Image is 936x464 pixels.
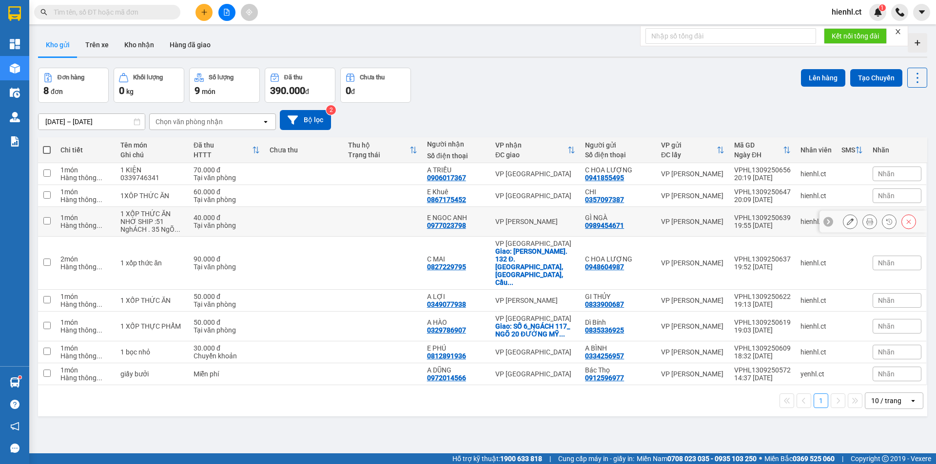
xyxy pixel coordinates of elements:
span: món [202,88,215,95]
input: Nhập số tổng đài [645,28,816,44]
div: Chưa thu [360,74,385,81]
div: giấy bưởi [120,370,184,378]
span: Miền Nam [637,453,757,464]
div: VP [GEOGRAPHIC_DATA] [495,348,575,356]
div: Người nhận [427,140,486,148]
div: C HOA LƯỢNG [585,166,651,174]
button: Khối lượng0kg [114,68,184,103]
button: plus [195,4,213,21]
div: 1 món [60,188,111,196]
div: VPHL1309250572 [734,366,791,374]
div: Hàng thông thường [60,174,111,182]
div: A DŨNG [427,366,486,374]
div: 0357097387 [585,196,624,204]
span: Hỗ trợ kỹ thuật: [452,453,542,464]
div: E Khuê [427,188,486,196]
div: 1 món [60,366,111,374]
div: 1 bọc nhỏ [120,348,184,356]
img: icon-new-feature [874,8,882,17]
span: ... [97,263,102,271]
input: Tìm tên, số ĐT hoặc mã đơn [54,7,169,18]
button: Trên xe [78,33,117,56]
div: 10 / trang [871,396,901,406]
span: Kết nối tổng đài [832,31,879,41]
span: kg [126,88,134,95]
span: 1 [880,4,884,11]
span: Miền Bắc [764,453,835,464]
svg: open [262,118,270,126]
div: VP [GEOGRAPHIC_DATA] [495,192,575,200]
div: 1 món [60,166,111,174]
span: 390.000 [270,85,305,96]
span: plus [201,9,208,16]
th: Toggle SortBy [343,137,422,163]
div: Tại văn phòng [194,174,260,182]
div: VPHL1309250609 [734,344,791,352]
span: ... [97,300,102,308]
span: question-circle [10,400,19,409]
span: Nhãn [878,259,895,267]
span: ... [97,374,102,382]
sup: 1 [879,4,886,11]
div: 20:09 [DATE] [734,196,791,204]
button: Bộ lọc [280,110,331,130]
span: đơn [51,88,63,95]
span: caret-down [917,8,926,17]
span: Nhãn [878,192,895,200]
button: Tạo Chuyến [850,69,902,87]
th: Toggle SortBy [837,137,868,163]
button: aim [241,4,258,21]
div: VP [PERSON_NAME] [661,170,724,178]
div: 1 món [60,214,111,222]
input: Select a date range. [39,114,145,130]
div: 0989454671 [585,222,624,229]
span: 0 [346,85,351,96]
div: Giao: Ng. 132 Đ. Cầu Giấy, Quan Hoa, Cầu Giấy, Hà Nội, Việt Nam [495,247,575,286]
div: 70.000 đ [194,166,260,174]
button: Hàng đã giao [162,33,218,56]
div: VP [PERSON_NAME] [661,348,724,356]
div: hienhl.ct [800,170,832,178]
div: GI THỦY [585,293,651,300]
button: Chưa thu0đ [340,68,411,103]
span: Cung cấp máy in - giấy in: [558,453,634,464]
div: hienhl.ct [800,192,832,200]
th: Toggle SortBy [189,137,265,163]
button: Đã thu390.000đ [265,68,335,103]
div: Số điện thoại [427,152,486,160]
div: 0835336925 [585,326,624,334]
img: warehouse-icon [10,88,20,98]
div: Hàng thông thường [60,374,111,382]
button: Kho nhận [117,33,162,56]
div: Chi tiết [60,146,111,154]
div: 1 món [60,293,111,300]
img: warehouse-icon [10,63,20,74]
div: Số điện thoại [585,151,651,159]
strong: 0369 525 060 [793,455,835,463]
div: VP [GEOGRAPHIC_DATA] [495,170,575,178]
div: Sửa đơn hàng [843,214,858,229]
div: 0912596977 [585,374,624,382]
div: Hàng thông thường [60,263,111,271]
div: 0972014566 [427,374,466,382]
div: VP [GEOGRAPHIC_DATA] [495,240,575,247]
span: aim [246,9,253,16]
span: 0 [119,85,124,96]
span: ... [559,330,565,338]
div: Hàng thông thường [60,300,111,308]
div: NHỜ SHIP :51 NghÁCH . 35 NgÕ Giếng Mứt, Trương Định, Hai Bà Trưng, Hà Nội [120,218,184,233]
span: search [40,9,47,16]
span: ... [97,174,102,182]
div: Đơn hàng [58,74,84,81]
div: 0833900687 [585,300,624,308]
div: VP [PERSON_NAME] [661,259,724,267]
div: yenhl.ct [800,370,832,378]
span: đ [305,88,309,95]
button: Lên hàng [801,69,845,87]
div: Thu hộ [348,141,409,149]
div: 1 XỐP THỰC PHẨM [120,322,184,330]
div: hienhl.ct [800,259,832,267]
div: VP [PERSON_NAME] [661,218,724,225]
div: Tại văn phòng [194,196,260,204]
button: Kết nối tổng đài [824,28,887,44]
